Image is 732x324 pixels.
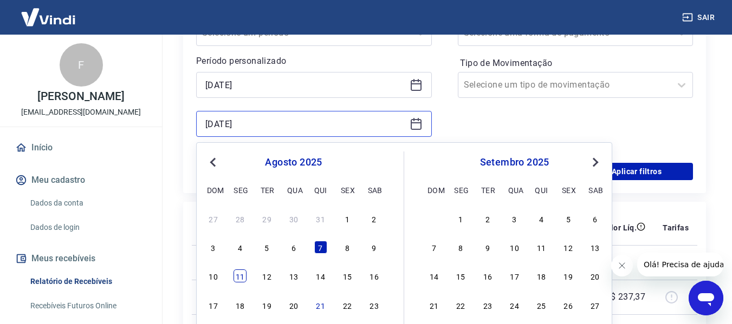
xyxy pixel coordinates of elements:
[562,212,575,225] div: Choose sexta-feira, 5 de setembro de 2025
[454,183,467,196] div: seg
[234,183,247,196] div: seg
[206,156,219,169] button: Previous Month
[535,299,548,312] div: Choose quinta-feira, 25 de setembro de 2025
[368,212,381,225] div: Choose sábado, 2 de agosto de 2025
[481,241,494,254] div: Choose terça-feira, 9 de setembro de 2025
[287,183,300,196] div: qua
[508,241,521,254] div: Choose quarta-feira, 10 de setembro de 2025
[481,299,494,312] div: Choose terça-feira, 23 de setembro de 2025
[637,253,723,276] iframe: Mensagem da empresa
[611,255,633,276] iframe: Fechar mensagem
[341,299,354,312] div: Choose sexta-feira, 22 de agosto de 2025
[588,269,601,282] div: Choose sábado, 20 de setembro de 2025
[196,55,432,68] p: Período personalizado
[508,299,521,312] div: Choose quarta-feira, 24 de setembro de 2025
[26,270,149,293] a: Relatório de Recebíveis
[535,183,548,196] div: qui
[234,212,247,225] div: Choose segunda-feira, 28 de julho de 2025
[508,183,521,196] div: qua
[481,183,494,196] div: ter
[481,212,494,225] div: Choose terça-feira, 2 de setembro de 2025
[205,116,405,132] input: Data final
[287,299,300,312] div: Choose quarta-feira, 20 de agosto de 2025
[26,295,149,317] a: Recebíveis Futuros Online
[341,241,354,254] div: Choose sexta-feira, 8 de agosto de 2025
[508,269,521,282] div: Choose quarta-feira, 17 de setembro de 2025
[454,269,467,282] div: Choose segunda-feira, 15 de setembro de 2025
[427,299,441,312] div: Choose domingo, 21 de setembro de 2025
[13,168,149,192] button: Meu cadastro
[314,299,327,312] div: Choose quinta-feira, 21 de agosto de 2025
[234,241,247,254] div: Choose segunda-feira, 4 de agosto de 2025
[580,163,693,180] button: Aplicar filtros
[37,91,124,102] p: [PERSON_NAME]
[454,299,467,312] div: Choose segunda-feira, 22 de setembro de 2025
[481,269,494,282] div: Choose terça-feira, 16 de setembro de 2025
[314,241,327,254] div: Choose quinta-feira, 7 de agosto de 2025
[287,212,300,225] div: Choose quarta-feira, 30 de julho de 2025
[26,216,149,239] a: Dados de login
[588,212,601,225] div: Choose sábado, 6 de setembro de 2025
[368,299,381,312] div: Choose sábado, 23 de agosto de 2025
[603,290,645,303] p: -R$ 237,37
[427,183,441,196] div: dom
[427,241,441,254] div: Choose domingo, 7 de setembro de 2025
[427,269,441,282] div: Choose domingo, 14 de setembro de 2025
[588,183,601,196] div: sab
[689,281,723,315] iframe: Botão para abrir a janela de mensagens
[314,183,327,196] div: qui
[207,183,220,196] div: dom
[207,212,220,225] div: Choose domingo, 27 de julho de 2025
[341,269,354,282] div: Choose sexta-feira, 15 de agosto de 2025
[287,269,300,282] div: Choose quarta-feira, 13 de agosto de 2025
[680,8,719,28] button: Sair
[368,269,381,282] div: Choose sábado, 16 de agosto de 2025
[234,269,247,282] div: Choose segunda-feira, 11 de agosto de 2025
[26,192,149,214] a: Dados da conta
[535,212,548,225] div: Choose quinta-feira, 4 de setembro de 2025
[341,212,354,225] div: Choose sexta-feira, 1 de agosto de 2025
[234,299,247,312] div: Choose segunda-feira, 18 de agosto de 2025
[562,269,575,282] div: Choose sexta-feira, 19 de setembro de 2025
[314,212,327,225] div: Choose quinta-feira, 31 de julho de 2025
[205,77,405,93] input: Data inicial
[261,241,274,254] div: Choose terça-feira, 5 de agosto de 2025
[588,299,601,312] div: Choose sábado, 27 de setembro de 2025
[426,156,603,169] div: setembro 2025
[368,183,381,196] div: sab
[261,212,274,225] div: Choose terça-feira, 29 de julho de 2025
[663,222,689,233] p: Tarifas
[13,136,149,160] a: Início
[21,107,141,118] p: [EMAIL_ADDRESS][DOMAIN_NAME]
[562,299,575,312] div: Choose sexta-feira, 26 de setembro de 2025
[13,247,149,270] button: Meus recebíveis
[261,299,274,312] div: Choose terça-feira, 19 de agosto de 2025
[207,241,220,254] div: Choose domingo, 3 de agosto de 2025
[368,241,381,254] div: Choose sábado, 9 de agosto de 2025
[588,241,601,254] div: Choose sábado, 13 de setembro de 2025
[261,269,274,282] div: Choose terça-feira, 12 de agosto de 2025
[207,269,220,282] div: Choose domingo, 10 de agosto de 2025
[427,212,441,225] div: Choose domingo, 31 de agosto de 2025
[287,241,300,254] div: Choose quarta-feira, 6 de agosto de 2025
[454,241,467,254] div: Choose segunda-feira, 8 de setembro de 2025
[508,212,521,225] div: Choose quarta-feira, 3 de setembro de 2025
[562,183,575,196] div: sex
[562,241,575,254] div: Choose sexta-feira, 12 de setembro de 2025
[207,299,220,312] div: Choose domingo, 17 de agosto de 2025
[535,241,548,254] div: Choose quinta-feira, 11 de setembro de 2025
[60,43,103,87] div: F
[601,222,637,233] p: Valor Líq.
[341,183,354,196] div: sex
[261,183,274,196] div: ter
[454,212,467,225] div: Choose segunda-feira, 1 de setembro de 2025
[7,8,91,16] span: Olá! Precisa de ajuda?
[535,269,548,282] div: Choose quinta-feira, 18 de setembro de 2025
[314,269,327,282] div: Choose quinta-feira, 14 de agosto de 2025
[13,1,83,34] img: Vindi
[589,156,602,169] button: Next Month
[205,156,382,169] div: agosto 2025
[460,57,691,70] label: Tipo de Movimentação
